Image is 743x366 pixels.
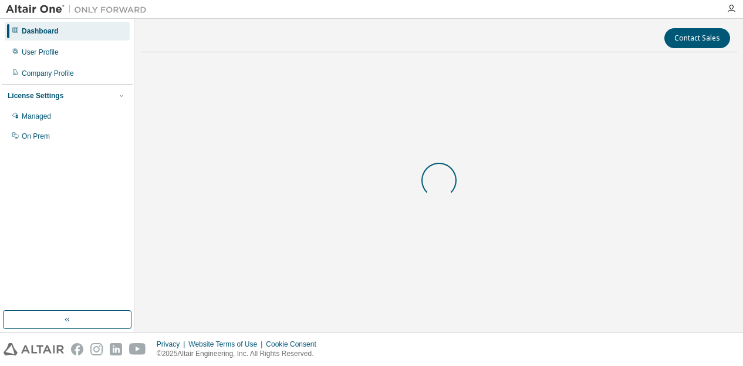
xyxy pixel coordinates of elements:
[6,4,153,15] img: Altair One
[188,340,266,349] div: Website Terms of Use
[22,48,59,57] div: User Profile
[8,91,63,100] div: License Settings
[664,28,730,48] button: Contact Sales
[266,340,323,349] div: Cookie Consent
[157,349,323,359] p: © 2025 Altair Engineering, Inc. All Rights Reserved.
[22,69,74,78] div: Company Profile
[4,343,64,355] img: altair_logo.svg
[22,112,51,121] div: Managed
[129,343,146,355] img: youtube.svg
[22,26,59,36] div: Dashboard
[90,343,103,355] img: instagram.svg
[71,343,83,355] img: facebook.svg
[157,340,188,349] div: Privacy
[22,132,50,141] div: On Prem
[110,343,122,355] img: linkedin.svg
